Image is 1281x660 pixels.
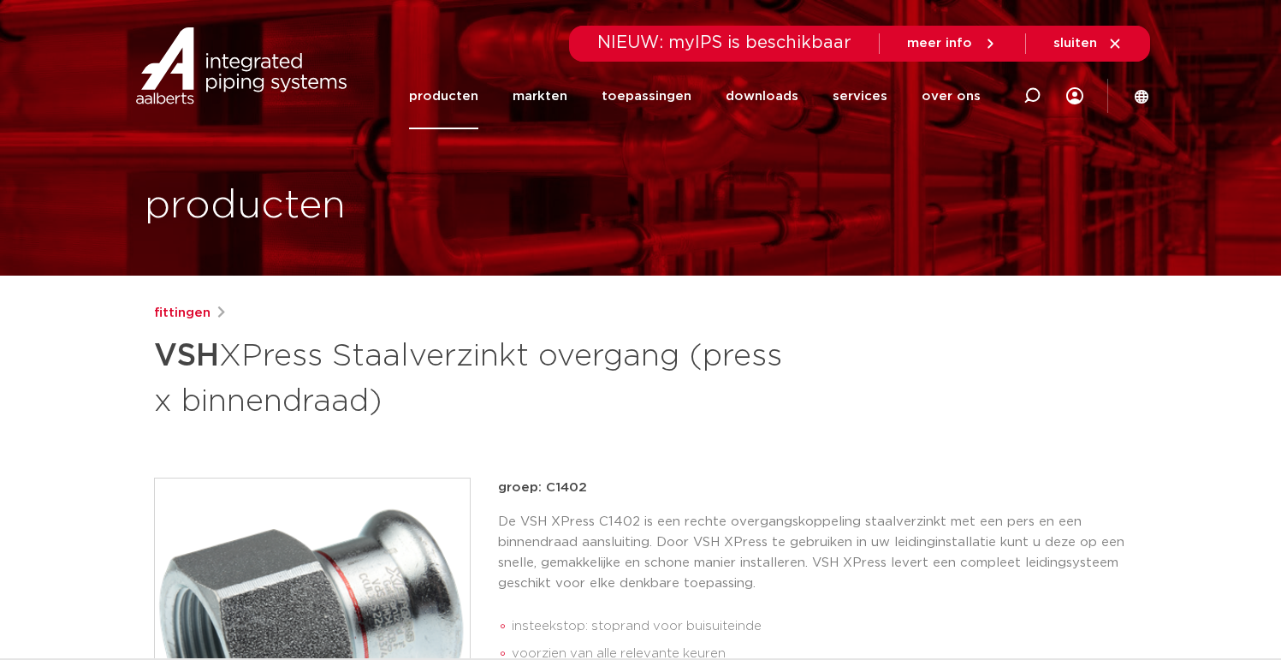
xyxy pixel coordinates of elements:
strong: VSH [154,341,219,372]
a: over ons [922,63,981,129]
a: downloads [726,63,798,129]
a: producten [409,63,478,129]
span: meer info [907,37,972,50]
nav: Menu [409,63,981,129]
a: markten [513,63,567,129]
h1: producten [145,179,346,234]
a: services [833,63,887,129]
a: meer info [907,36,998,51]
a: sluiten [1053,36,1123,51]
p: De VSH XPress C1402 is een rechte overgangskoppeling staalverzinkt met een pers en een binnendraa... [498,512,1128,594]
li: insteekstop: stoprand voor buisuiteinde [512,613,1128,640]
p: groep: C1402 [498,478,1128,498]
span: sluiten [1053,37,1097,50]
a: fittingen [154,303,211,324]
h1: XPress Staalverzinkt overgang (press x binnendraad) [154,330,797,423]
span: NIEUW: myIPS is beschikbaar [597,34,851,51]
a: toepassingen [602,63,691,129]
